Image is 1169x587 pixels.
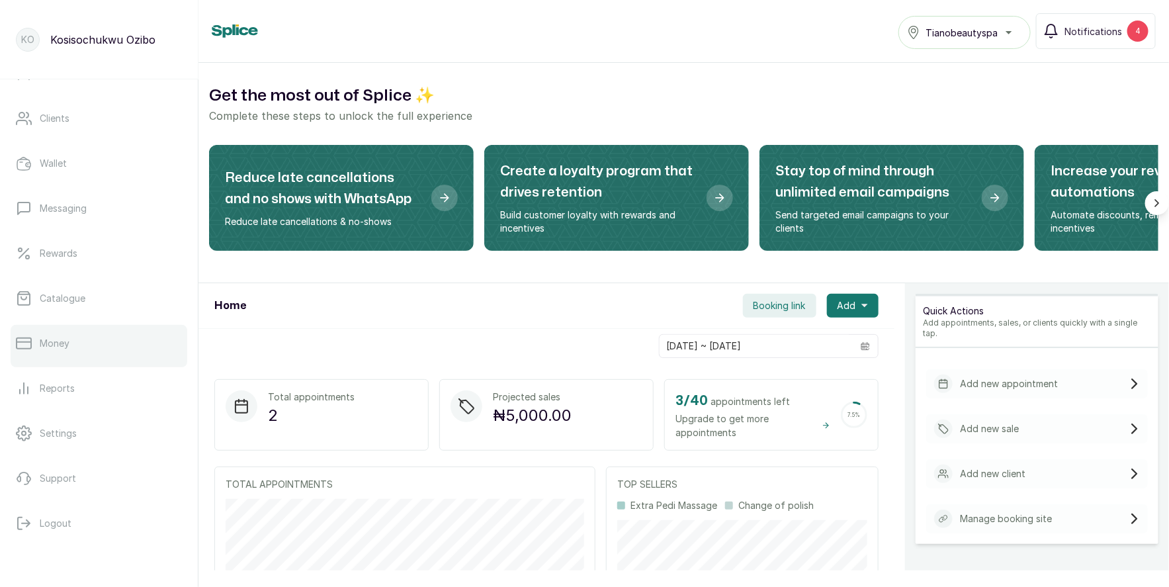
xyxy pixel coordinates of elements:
button: Add [827,294,879,318]
a: Support [11,460,187,497]
p: Rewards [40,247,77,260]
p: Quick Actions [924,304,1150,318]
p: Messaging [40,202,87,215]
p: Money [40,337,69,350]
input: Select date [660,335,853,357]
span: Upgrade to get more appointments [675,412,830,439]
p: Extra Pedi Massage [630,499,717,512]
span: Notifications [1064,24,1122,38]
a: Catalogue [11,280,187,317]
h2: Stay top of mind through unlimited email campaigns [775,161,971,203]
p: Total appointments [268,390,355,404]
button: Booking link [743,294,816,318]
button: Logout [11,505,187,542]
p: Catalogue [40,292,85,305]
div: Reduce late cancellations and no shows with WhatsApp [209,145,474,251]
span: appointments left [711,395,790,408]
a: Wallet [11,145,187,182]
h2: Create a loyalty program that drives retention [500,161,696,203]
svg: calendar [861,341,870,351]
a: Settings [11,415,187,452]
p: 2 [268,404,355,428]
p: Add new sale [961,422,1019,435]
div: 4 [1127,21,1148,42]
p: Logout [40,517,71,530]
p: Complete these steps to unlock the full experience [209,108,1158,124]
h2: Reduce late cancellations and no shows with WhatsApp [225,167,421,210]
p: Build customer loyalty with rewards and incentives [500,208,696,235]
p: Manage booking site [961,512,1053,525]
p: Change of polish [738,499,814,512]
span: Tianobeautyspa [926,26,998,40]
a: Rewards [11,235,187,272]
button: Notifications4 [1036,13,1156,49]
div: Stay top of mind through unlimited email campaigns [759,145,1024,251]
a: Money [11,325,187,362]
span: Booking link [754,299,806,312]
h1: Home [214,298,246,314]
h2: 3 / 40 [675,390,708,412]
p: Reports [40,382,75,395]
p: KO [21,33,34,46]
p: Support [40,472,76,485]
p: TOTAL APPOINTMENTS [226,478,584,491]
p: TOP SELLERS [617,478,867,491]
a: Messaging [11,190,187,227]
a: Reports [11,370,187,407]
a: Clients [11,100,187,137]
span: 7.5 % [847,412,860,418]
p: Send targeted email campaigns to your clients [775,208,971,235]
p: Wallet [40,157,67,170]
button: Tianobeautyspa [898,16,1031,49]
p: Add new appointment [961,377,1059,390]
p: ₦5,000.00 [493,404,572,428]
p: Settings [40,427,77,440]
span: Add [838,299,856,312]
p: Kosisochukwu Ozibo [50,32,155,48]
p: Reduce late cancellations & no-shows [225,215,421,228]
p: Clients [40,112,69,125]
div: Create a loyalty program that drives retention [484,145,749,251]
p: Add new client [961,467,1026,480]
h2: Get the most out of Splice ✨ [209,84,1158,108]
p: Projected sales [493,390,572,404]
p: Add appointments, sales, or clients quickly with a single tap. [924,318,1150,339]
